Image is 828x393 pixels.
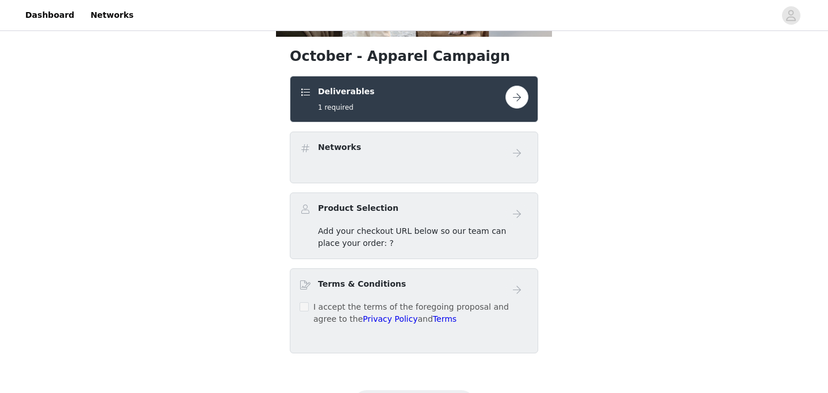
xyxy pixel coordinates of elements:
[363,314,417,323] a: Privacy Policy
[318,141,361,153] h4: Networks
[313,301,528,325] p: I accept the terms of the foregoing proposal and agree to the and
[318,278,406,290] h4: Terms & Conditions
[318,202,398,214] h4: Product Selection
[318,102,374,113] h5: 1 required
[18,2,81,28] a: Dashboard
[318,86,374,98] h4: Deliverables
[290,46,538,67] h1: October - Apparel Campaign
[83,2,140,28] a: Networks
[290,192,538,259] div: Product Selection
[433,314,457,323] a: Terms
[290,268,538,353] div: Terms & Conditions
[318,226,506,248] span: Add your checkout URL below so our team can place your order: ?
[290,132,538,183] div: Networks
[785,6,796,25] div: avatar
[290,76,538,122] div: Deliverables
